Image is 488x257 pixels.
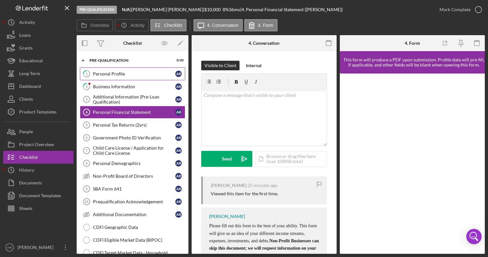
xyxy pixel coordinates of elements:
div: This form will produce a PDF upon submission. Profile data will pre-fill, if applicable, and othe... [343,57,485,67]
div: A B [175,199,182,205]
div: A B [175,96,182,103]
button: History [3,164,73,176]
button: Documents [3,176,73,189]
div: CDFI Geographic Data [93,225,185,230]
a: 5Personal Tax Returns (2yrs)AB [80,119,185,131]
button: 4. Form [244,19,278,31]
tspan: 3 [86,97,88,101]
div: Internal [246,61,262,70]
div: A B [175,211,182,218]
div: A B [175,147,182,154]
div: 36 mo [229,7,240,12]
div: [PERSON_NAME] [209,214,245,219]
div: [PERSON_NAME] [PERSON_NAME] | [131,7,204,12]
div: A B [175,186,182,192]
div: Additional Documentation [93,212,175,217]
button: Sheets [3,202,73,215]
div: Sheets [19,202,32,216]
div: Personal Demographics [93,161,175,166]
div: Business Information [93,84,175,89]
div: A B [175,71,182,77]
button: Internal [243,61,265,70]
div: A B [175,83,182,90]
div: Visible to Client [204,61,236,70]
button: Mark Complete [433,3,485,16]
tspan: 1 [86,72,88,76]
div: Open Intercom Messenger [466,229,482,244]
div: 0 / 20 [172,58,184,62]
button: Overview [77,19,113,31]
div: Personal Tax Returns (2yrs) [93,122,175,128]
tspan: 4 [86,110,88,114]
div: Documents [19,176,42,191]
div: CDFI Eligible Market Data (BIPOC) [93,238,185,243]
div: Child Care License / Application for Child Care License [93,145,175,156]
label: Overview [90,23,109,28]
div: Send [222,151,232,167]
div: SBA Form 641 [93,186,175,191]
div: Mark Complete [439,3,470,16]
div: CDFI Target Market Data - Household [93,250,185,255]
div: Checklist [123,41,142,46]
tspan: 8 [86,161,88,165]
div: A B [175,109,182,115]
div: Document Templates [19,189,61,204]
tspan: 7 [86,149,88,152]
div: A B [175,173,182,179]
button: Checklist [150,19,187,31]
a: 10Prequalification AcknowledgementAB [80,195,185,208]
div: 4. Form [405,41,420,46]
div: Pre-Qualification [89,58,168,62]
div: Additional Information (Pre-Loan Qualification) [93,94,175,105]
tspan: 2 [86,84,88,89]
text: HR [7,246,12,249]
div: Personal Profile [93,71,175,76]
div: Personal Financial Statement [93,110,175,115]
tspan: 10 [84,200,88,204]
a: CDFI Geographic Data [80,221,185,234]
div: Non-Profit Board of Directors [93,174,175,179]
a: 9SBA Form 641AB [80,183,185,195]
button: Document Templates [3,189,73,202]
a: 4Personal Financial StatementAB [80,106,185,119]
div: A B [175,122,182,128]
a: Non-Profit Board of DirectorsAB [80,170,185,183]
a: 3Additional Information (Pre-Loan Qualification)AB [80,93,185,106]
a: 1Personal ProfileAB [80,67,185,80]
div: History [19,164,34,178]
a: 2Business InformationAB [80,80,185,93]
div: [PERSON_NAME] [211,183,247,188]
a: Additional DocumentationAB [80,208,185,221]
span: $10,000 [204,7,221,12]
label: 4. Conversation [207,23,239,28]
tspan: 6 [86,136,88,140]
div: [PERSON_NAME] [16,241,57,255]
div: | [122,7,131,12]
time: 2025-09-15 23:11 [248,183,278,188]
